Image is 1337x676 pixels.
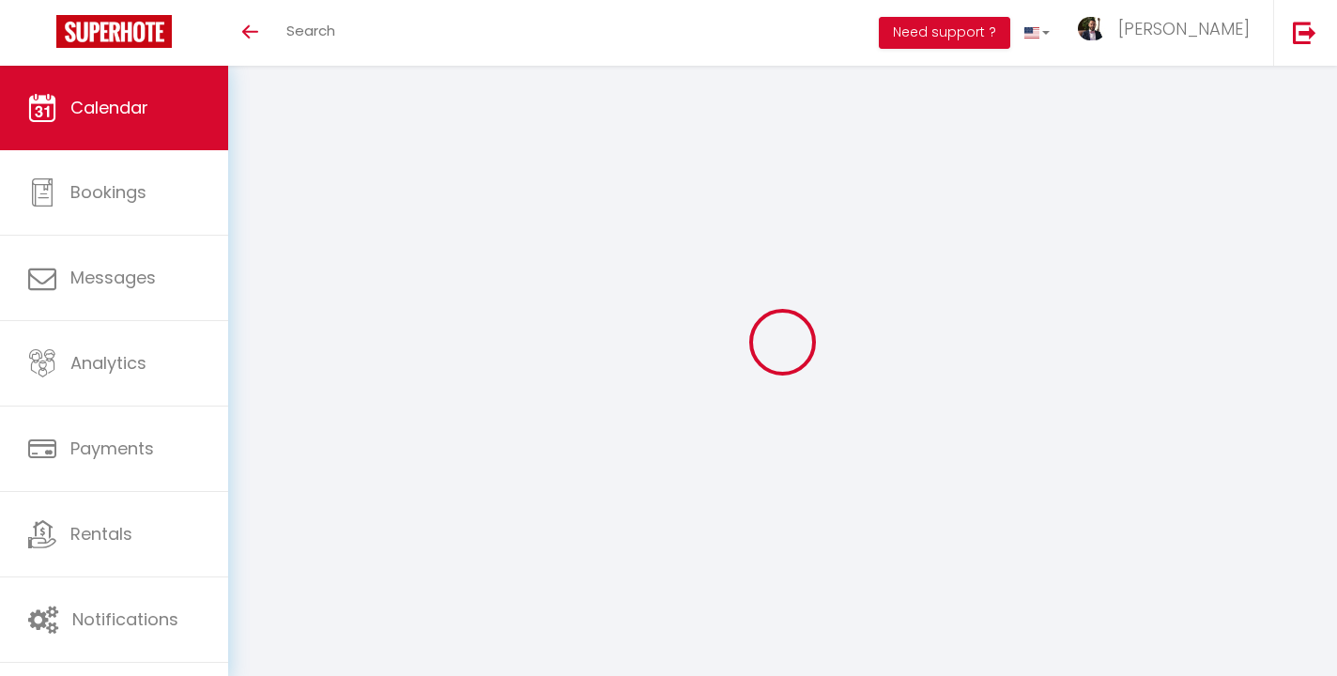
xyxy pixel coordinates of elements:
span: [PERSON_NAME] [1118,17,1250,40]
span: Messages [70,266,156,289]
span: Search [286,21,335,40]
span: Bookings [70,180,146,204]
span: Rentals [70,522,132,545]
span: Notifications [72,607,178,631]
span: Calendar [70,96,148,119]
img: Super Booking [56,15,172,48]
span: Payments [70,437,154,460]
img: logout [1293,21,1316,44]
button: Need support ? [879,17,1010,49]
span: Analytics [70,351,146,375]
img: ... [1078,17,1106,40]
